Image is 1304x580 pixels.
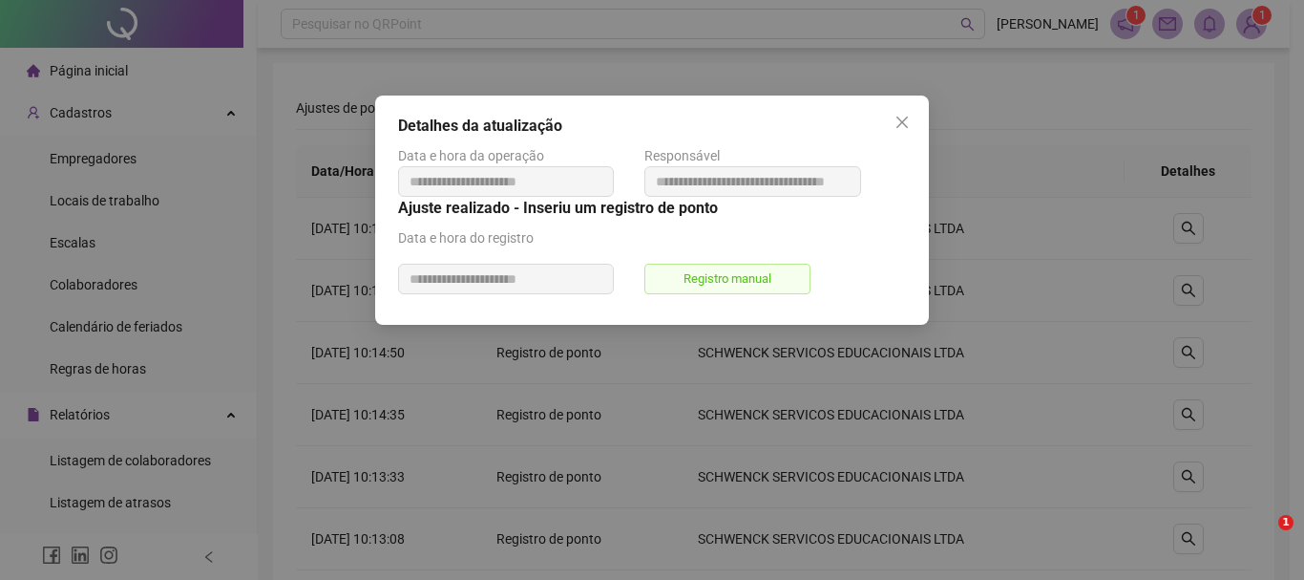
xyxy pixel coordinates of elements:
[398,117,562,135] span: Detalhes da atualização
[398,197,906,220] h5: Ajuste realizado - Inseriu um registro de ponto
[398,148,544,163] span: Data e hora da operação
[894,115,910,130] span: close
[398,230,534,246] span: Data e hora do registro
[1278,515,1293,530] span: 1
[644,148,720,163] span: Responsável
[887,107,917,138] button: Close
[644,264,810,294] span: Registro manual
[1239,515,1285,561] iframe: Intercom live chat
